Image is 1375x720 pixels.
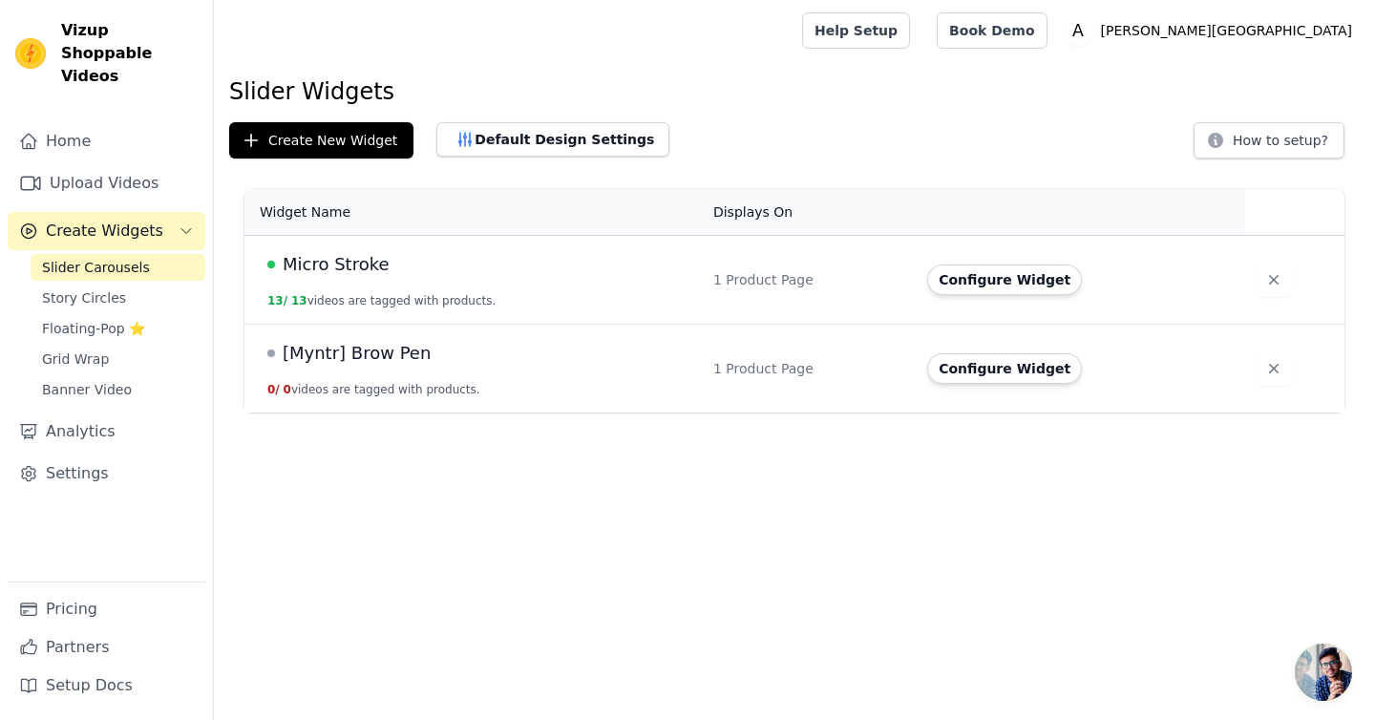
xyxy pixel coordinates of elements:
a: Upload Videos [8,164,205,202]
button: 13/ 13videos are tagged with products. [267,293,496,308]
span: 13 [291,294,307,307]
span: [Myntr] Brow Pen [283,340,431,367]
button: Delete widget [1257,263,1291,297]
button: Configure Widget [927,353,1082,384]
button: 0/ 0videos are tagged with products. [267,382,480,397]
h1: Slider Widgets [229,76,1360,107]
img: Vizup [15,38,46,69]
a: Pricing [8,590,205,628]
a: Story Circles [31,285,205,311]
a: Partners [8,628,205,667]
button: A [PERSON_NAME][GEOGRAPHIC_DATA] [1063,13,1360,48]
span: Create Widgets [46,220,163,243]
div: Open chat [1295,644,1352,701]
span: Slider Carousels [42,258,150,277]
a: Setup Docs [8,667,205,705]
a: Book Demo [937,12,1047,49]
a: Grid Wrap [31,346,205,372]
th: Widget Name [244,189,702,236]
a: Settings [8,455,205,493]
div: 1 Product Page [713,270,904,289]
span: Draft Status [267,349,275,357]
span: 13 / [267,294,287,307]
span: Micro Stroke [283,251,390,278]
span: Banner Video [42,380,132,399]
a: How to setup? [1194,136,1344,154]
a: Slider Carousels [31,254,205,281]
a: Home [8,122,205,160]
text: A [1072,21,1084,40]
span: Floating-Pop ⭐ [42,319,145,338]
button: Configure Widget [927,265,1082,295]
span: Grid Wrap [42,349,109,369]
a: Floating-Pop ⭐ [31,315,205,342]
span: 0 [284,383,291,396]
button: How to setup? [1194,122,1344,159]
button: Delete widget [1257,351,1291,386]
span: 0 / [267,383,280,396]
a: Analytics [8,413,205,451]
th: Displays On [702,189,916,236]
a: Banner Video [31,376,205,403]
button: Default Design Settings [436,122,669,157]
a: Help Setup [802,12,910,49]
span: Story Circles [42,288,126,307]
button: Create Widgets [8,212,205,250]
div: 1 Product Page [713,359,904,378]
span: Vizup Shoppable Videos [61,19,198,88]
button: Create New Widget [229,122,413,159]
span: Live Published [267,261,275,268]
p: [PERSON_NAME][GEOGRAPHIC_DATA] [1093,13,1360,48]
